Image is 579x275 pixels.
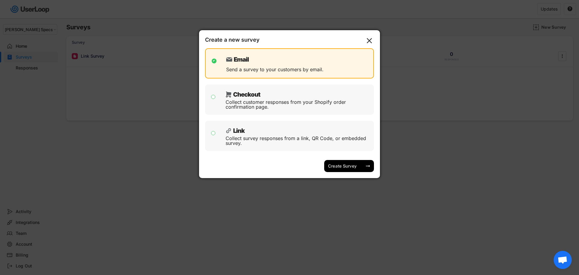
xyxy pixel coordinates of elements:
img: EmailMajor.svg [226,56,232,62]
button: arrow_right_alt [365,163,371,169]
a: Open chat [554,251,572,269]
div: Email [234,56,249,62]
div: Create a new survey [205,36,265,45]
div: Checkout [233,91,260,98]
div: Collect customer responses from your Shopify order confirmation page. [226,100,369,109]
img: LinkMinor%20%281%29.svg [226,128,232,134]
button:  [365,36,374,45]
div: Send a survey to your customers by email. [226,67,324,72]
div: Create Survey [327,163,357,169]
text:  [367,36,372,45]
img: CheckoutMajor.svg [226,91,232,98]
div: Collect survey responses from a link, QR Code, or embedded survey. [226,136,369,145]
div: Link [233,128,245,134]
